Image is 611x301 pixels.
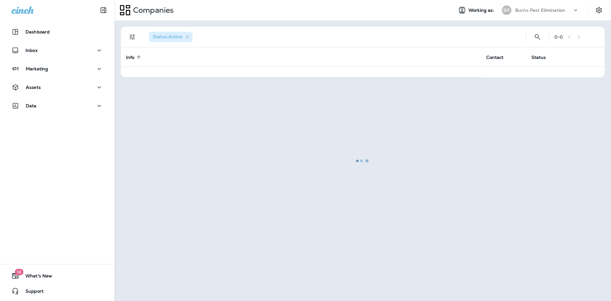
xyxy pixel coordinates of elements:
button: Collapse Sidebar [95,4,112,17]
p: Assets [26,85,41,90]
button: Inbox [6,44,108,57]
button: Marketing [6,62,108,75]
button: Assets [6,81,108,94]
span: 18 [15,269,23,275]
p: Burns Pest Elimination [515,8,565,13]
button: Data [6,99,108,112]
button: Dashboard [6,25,108,38]
span: Support [19,289,44,296]
button: Support [6,285,108,297]
span: What's New [19,273,52,281]
p: Dashboard [25,29,50,34]
p: Companies [130,5,174,15]
span: Working as: [468,8,495,13]
p: Marketing [26,66,48,71]
p: Inbox [25,48,38,53]
p: Data [26,103,37,108]
button: Settings [593,4,605,16]
div: BP [502,5,511,15]
button: 18What's New [6,269,108,282]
